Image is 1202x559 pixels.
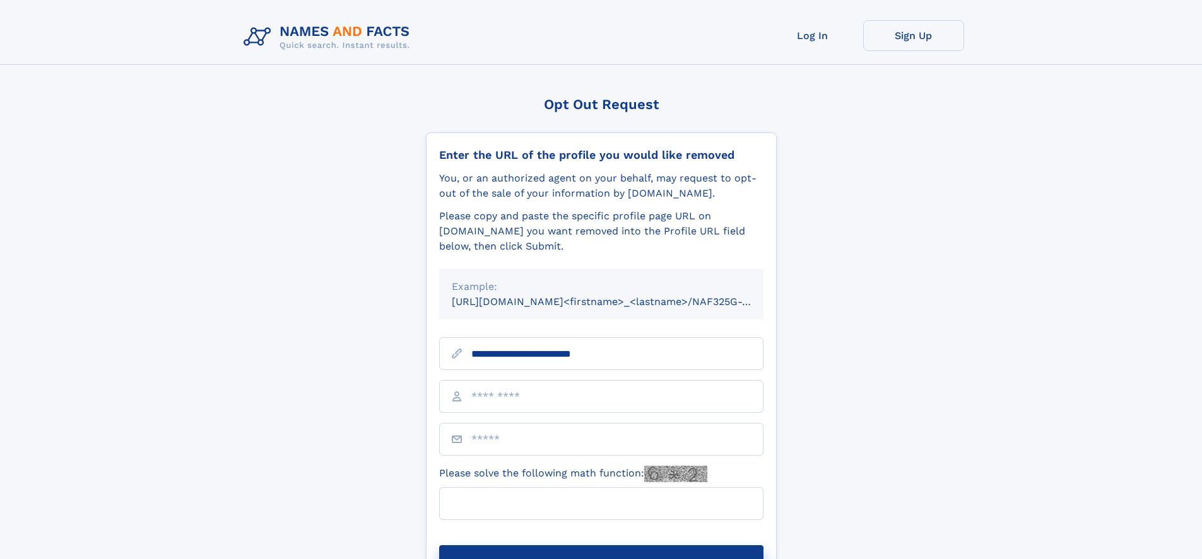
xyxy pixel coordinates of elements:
div: Enter the URL of the profile you would like removed [439,148,763,162]
div: Opt Out Request [426,96,777,112]
label: Please solve the following math function: [439,466,707,482]
a: Log In [762,20,863,51]
div: Example: [452,279,751,294]
a: Sign Up [863,20,964,51]
div: You, or an authorized agent on your behalf, may request to opt-out of the sale of your informatio... [439,171,763,201]
div: Please copy and paste the specific profile page URL on [DOMAIN_NAME] you want removed into the Pr... [439,209,763,254]
small: [URL][DOMAIN_NAME]<firstname>_<lastname>/NAF325G-xxxxxxxx [452,296,787,308]
img: Logo Names and Facts [239,20,420,54]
